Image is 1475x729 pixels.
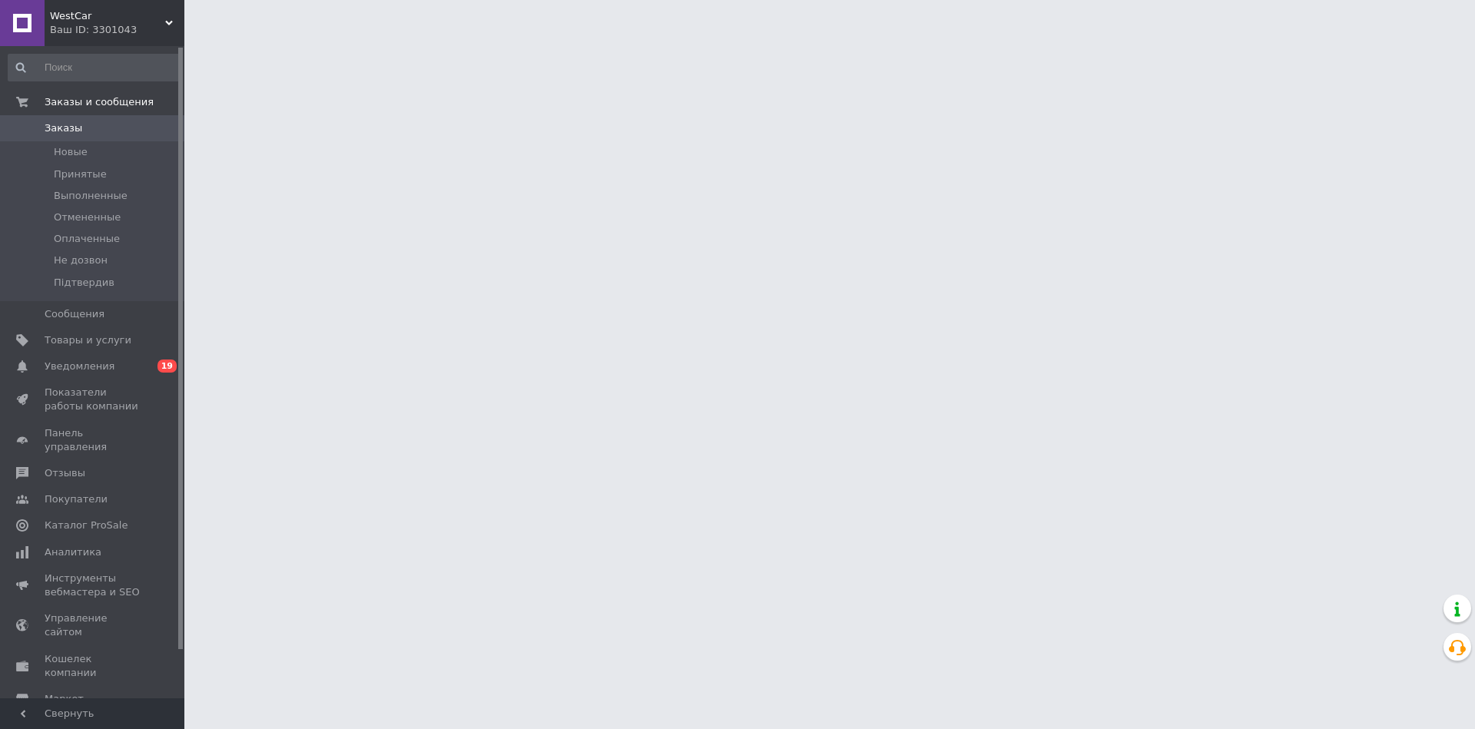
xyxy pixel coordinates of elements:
span: Каталог ProSale [45,519,128,532]
span: Выполненные [54,189,128,203]
span: Маркет [45,692,84,706]
span: Инструменты вебмастера и SEO [45,572,142,599]
span: Панель управления [45,426,142,454]
span: Уведомления [45,360,114,373]
span: Оплаченные [54,232,120,246]
span: Показатели работы компании [45,386,142,413]
div: Ваш ID: 3301043 [50,23,184,37]
span: Заказы и сообщения [45,95,154,109]
span: Сообщения [45,307,104,321]
span: Кошелек компании [45,652,142,680]
span: Управление сайтом [45,611,142,639]
span: Підтвердив [54,276,114,290]
span: Покупатели [45,492,108,506]
span: WestCar [50,9,165,23]
span: Принятые [54,167,107,181]
span: Заказы [45,121,82,135]
input: Поиск [8,54,181,81]
span: Товары и услуги [45,333,131,347]
span: Отмененные [54,210,121,224]
span: Отзывы [45,466,85,480]
span: 19 [157,360,177,373]
span: Не дозвон [54,253,108,267]
span: Аналитика [45,545,101,559]
span: Новые [54,145,88,159]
